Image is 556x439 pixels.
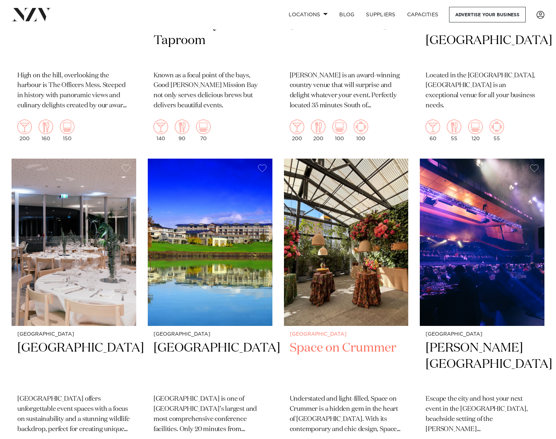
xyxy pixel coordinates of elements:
[154,332,267,337] small: [GEOGRAPHIC_DATA]
[332,120,347,134] img: theatre.png
[468,120,483,141] div: 120
[354,120,368,141] div: 100
[426,120,440,141] div: 60
[401,7,444,22] a: Capacities
[175,120,189,134] img: dining.png
[17,16,130,65] h2: The Officers Mess
[196,120,211,134] img: theatre.png
[17,71,130,111] p: High on the hill, overlooking the harbour is The Officers Mess. Steeped in history with panoramic...
[60,120,74,141] div: 150
[290,340,403,389] h2: Space on Crummer
[60,120,74,134] img: theatre.png
[290,332,403,337] small: [GEOGRAPHIC_DATA]
[196,120,211,141] div: 70
[311,120,326,134] img: dining.png
[17,120,32,134] img: cocktail.png
[17,332,130,337] small: [GEOGRAPHIC_DATA]
[290,120,304,134] img: cocktail.png
[290,71,403,111] p: [PERSON_NAME] is an award-winning country venue that will surprise and delight whatever your even...
[175,120,189,141] div: 90
[360,7,401,22] a: SUPPLIERS
[426,16,539,65] h2: CA [GEOGRAPHIC_DATA]
[447,120,461,134] img: dining.png
[333,7,360,22] a: BLOG
[290,394,403,435] p: Understated and light-filled, Space on Crummer is a hidden gem in the heart of [GEOGRAPHIC_DATA]....
[426,71,539,111] p: Located in the [GEOGRAPHIC_DATA], [GEOGRAPHIC_DATA] is an exceptional venue for all your business...
[426,394,539,435] p: Escape the city and host your next event in the [GEOGRAPHIC_DATA], beachside setting of the [PERS...
[426,120,440,134] img: cocktail.png
[426,340,539,389] h2: [PERSON_NAME][GEOGRAPHIC_DATA]
[154,120,168,134] img: cocktail.png
[154,340,267,389] h2: [GEOGRAPHIC_DATA]
[17,394,130,435] p: [GEOGRAPHIC_DATA] offers unforgettable event spaces with a focus on sustainability and a stunning...
[17,340,130,389] h2: [GEOGRAPHIC_DATA]
[468,120,483,134] img: theatre.png
[449,7,526,22] a: Advertise your business
[154,120,168,141] div: 140
[490,120,504,134] img: meeting.png
[290,16,403,65] h2: [PERSON_NAME]
[154,16,267,65] h2: Mission Bay Taproom
[311,120,326,141] div: 200
[39,120,53,141] div: 160
[490,120,504,141] div: 55
[447,120,461,141] div: 55
[283,7,333,22] a: Locations
[154,394,267,435] p: [GEOGRAPHIC_DATA] is one of [GEOGRAPHIC_DATA]’s largest and most comprehensive conference facilit...
[12,8,51,21] img: nzv-logo.png
[17,120,32,141] div: 200
[154,71,267,111] p: Known as a focal point of the bays, Good [PERSON_NAME] Mission Bay not only serves delicious brew...
[39,120,53,134] img: dining.png
[290,120,304,141] div: 200
[332,120,347,141] div: 100
[426,332,539,337] small: [GEOGRAPHIC_DATA]
[354,120,368,134] img: meeting.png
